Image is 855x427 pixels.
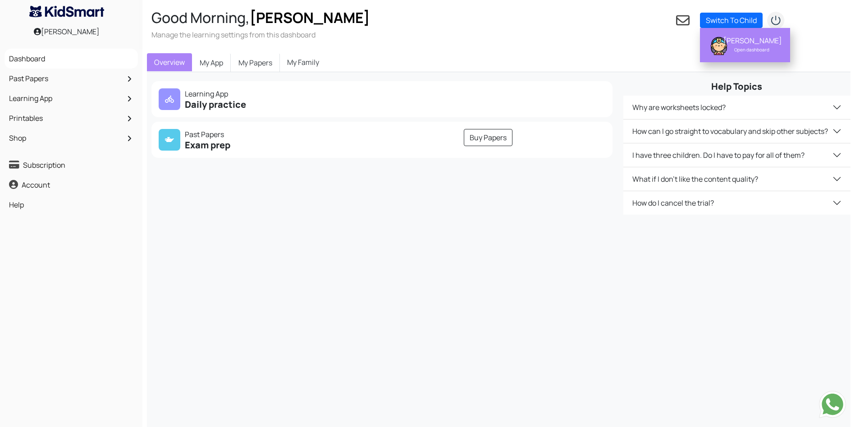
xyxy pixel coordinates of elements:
a: Help [7,197,136,212]
a: Learning App [7,91,136,106]
a: Past Papers [7,71,136,86]
a: My App [192,53,231,72]
button: Why are worksheets locked? [623,96,850,119]
img: Lakshita Sivasubramaniyam [710,37,728,55]
a: My Papers [231,53,280,72]
a: Subscription [7,157,136,173]
h2: Good Morning, [151,9,370,26]
a: Switch To Child [700,13,763,28]
p: Past Papers [159,129,376,140]
a: Account [7,177,136,193]
button: How do I cancel the trial? [623,191,850,215]
img: logout2.png [767,11,785,29]
a: My Family [280,53,326,71]
div: [PERSON_NAME] [723,36,780,45]
h5: Help Topics [623,81,850,92]
a: Dashboard [7,51,136,66]
img: Send whatsapp message to +442080035976 [819,391,846,418]
a: Printables [7,110,136,126]
a: Shop [7,130,136,146]
button: I have three children. Do I have to pay for all of them? [623,143,850,167]
button: How can I go straight to vocabulary and skip other subjects? [623,119,850,143]
button: What if I don't like the content quality? [623,167,850,191]
span: [PERSON_NAME] [250,8,370,28]
div: Open dashboard [723,45,780,54]
h5: Daily practice [159,99,376,110]
img: KidSmart logo [29,6,104,17]
h3: Manage the learning settings from this dashboard [151,30,370,40]
a: Lakshita Sivasubramaniyam [PERSON_NAME] Open dashboard [704,32,786,58]
a: Overview [147,53,192,71]
a: Buy Papers [464,129,512,146]
p: Learning App [159,88,376,99]
h5: Exam prep [159,140,376,151]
